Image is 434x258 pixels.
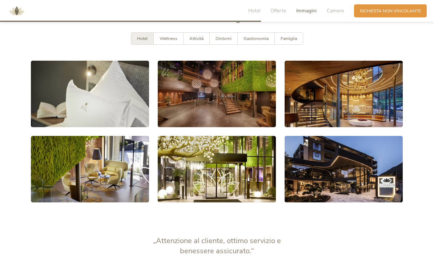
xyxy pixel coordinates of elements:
[244,36,269,41] span: Gastronomia
[160,36,177,41] span: Wellness
[137,36,148,41] span: Hotel
[270,7,286,14] span: Offerte
[153,236,281,256] span: „Attenzione al cliente, ottimo servizio e benessere assicurato.“
[248,7,260,14] span: Hotel
[327,7,344,14] span: Camere
[360,8,421,14] span: Richiesta non vincolante
[281,36,297,41] span: Famiglia
[216,36,232,41] span: Dintorni
[189,36,204,41] span: Attività
[6,9,28,13] a: AMONTI & LUNARIS Wellnessresort
[296,7,317,14] span: Immagini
